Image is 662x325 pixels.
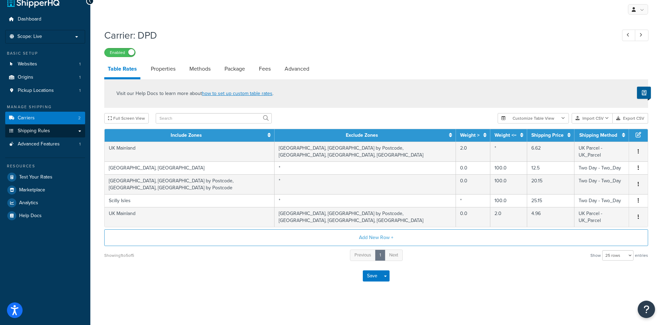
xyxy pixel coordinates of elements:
td: UK Mainland [105,142,275,161]
a: Table Rates [104,61,140,79]
li: Pickup Locations [5,84,85,97]
a: Analytics [5,197,85,209]
a: Websites1 [5,58,85,71]
a: how to set up custom table rates [202,90,272,97]
td: 6.62 [527,142,574,161]
span: Shipping Rules [18,128,50,134]
p: Visit our Help Docs to learn more about . [116,90,273,97]
li: Advanced Features [5,138,85,151]
a: Exclude Zones [346,132,378,139]
div: Manage Shipping [5,104,85,110]
a: Advanced Features1 [5,138,85,151]
a: Previous Record [622,30,636,41]
a: Carriers2 [5,112,85,125]
button: Add New Row + [104,229,648,246]
span: 1 [79,88,81,94]
a: Shipping Method [579,132,617,139]
li: Carriers [5,112,85,125]
span: Dashboard [18,16,41,22]
span: Carriers [18,115,35,121]
span: Marketplace [19,187,45,193]
span: 1 [79,141,81,147]
td: 2.0 [490,207,527,227]
span: Test Your Rates [19,174,52,180]
a: Next [385,249,403,261]
a: Methods [186,61,214,77]
a: Test Your Rates [5,171,85,183]
a: Package [221,61,248,77]
td: 0.0 [456,161,490,174]
span: entries [635,251,648,260]
a: Dashboard [5,13,85,26]
a: Properties [147,61,179,77]
td: Two Day - Two_Day [574,161,629,174]
a: Previous [350,249,376,261]
li: Websites [5,58,85,71]
button: Save [363,270,382,282]
span: Analytics [19,200,38,206]
span: Websites [18,61,37,67]
span: 1 [79,61,81,67]
td: 25.15 [527,194,574,207]
span: Previous [354,252,371,258]
td: UK Parcel - UK_Parcel [574,142,629,161]
td: [GEOGRAPHIC_DATA], [GEOGRAPHIC_DATA] by Postcode, [GEOGRAPHIC_DATA], [GEOGRAPHIC_DATA] by Postcode [105,174,275,194]
td: [GEOGRAPHIC_DATA], [GEOGRAPHIC_DATA] by Postcode, [GEOGRAPHIC_DATA], [GEOGRAPHIC_DATA], [GEOGRAPH... [275,207,456,227]
span: 1 [79,74,81,80]
td: 100.0 [490,194,527,207]
td: 12.5 [527,161,574,174]
td: 0.0 [456,174,490,194]
span: Advanced Features [18,141,60,147]
a: Shipping Rules [5,125,85,137]
td: 0.0 [456,207,490,227]
button: Show Help Docs [637,87,651,99]
button: Export CSV [613,113,648,124]
td: 20.15 [527,174,574,194]
td: 2.0 [456,142,490,161]
span: 2 [78,115,81,121]
a: Marketplace [5,184,85,196]
input: Search [156,113,272,124]
button: Open Resource Center [638,301,655,318]
td: 4.96 [527,207,574,227]
button: Customize Table View [498,113,569,124]
td: UK Mainland [105,207,275,227]
li: Origins [5,71,85,84]
td: UK Parcel - UK_Parcel [574,207,629,227]
a: Pickup Locations1 [5,84,85,97]
span: Help Docs [19,213,42,219]
a: Weight <= [495,132,516,139]
button: Import CSV [572,113,613,124]
td: Two Day - Two_Day [574,194,629,207]
a: Advanced [281,61,313,77]
span: Pickup Locations [18,88,54,94]
span: Scope: Live [17,34,42,40]
button: Full Screen View [104,113,149,124]
div: Resources [5,163,85,169]
label: Enabled [105,48,135,57]
a: Origins1 [5,71,85,84]
td: [GEOGRAPHIC_DATA], [GEOGRAPHIC_DATA] by Postcode, [GEOGRAPHIC_DATA], [GEOGRAPHIC_DATA], [GEOGRAPH... [275,142,456,161]
span: Next [389,252,398,258]
div: Showing 1 to 5 of 5 [104,251,134,260]
td: 100.0 [490,174,527,194]
a: Include Zones [171,132,202,139]
a: 1 [375,249,385,261]
td: Two Day - Two_Day [574,174,629,194]
a: Fees [255,61,274,77]
a: Weight > [460,132,480,139]
span: Origins [18,74,33,80]
a: Shipping Price [531,132,564,139]
a: Help Docs [5,209,85,222]
a: Next Record [635,30,648,41]
td: Scilly Isles [105,194,275,207]
td: [GEOGRAPHIC_DATA], [GEOGRAPHIC_DATA] [105,161,275,174]
h1: Carrier: DPD [104,29,609,42]
div: Basic Setup [5,50,85,56]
